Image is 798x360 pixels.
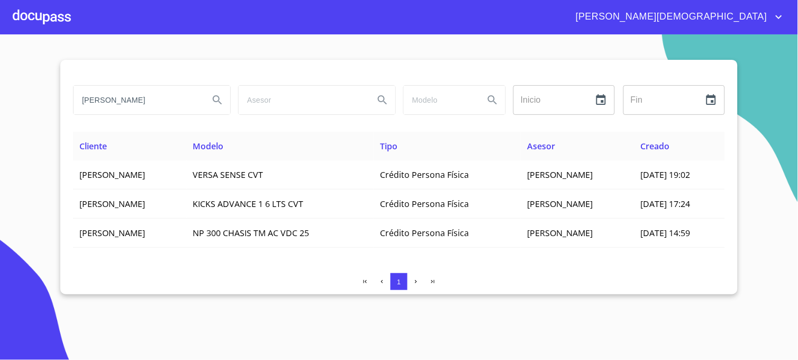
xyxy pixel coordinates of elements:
span: [PERSON_NAME][DEMOGRAPHIC_DATA] [568,8,773,25]
span: VERSA SENSE CVT [193,169,264,181]
span: KICKS ADVANCE 1 6 LTS CVT [193,198,304,210]
input: search [404,86,476,114]
span: [PERSON_NAME] [79,169,145,181]
span: [DATE] 17:24 [641,198,691,210]
span: Crédito Persona Física [380,198,469,210]
span: Cliente [79,140,107,152]
span: [DATE] 14:59 [641,227,691,239]
span: Crédito Persona Física [380,169,469,181]
span: [PERSON_NAME] [79,198,145,210]
span: Modelo [193,140,224,152]
span: [PERSON_NAME] [527,198,593,210]
span: Creado [641,140,670,152]
button: account of current user [568,8,785,25]
span: [PERSON_NAME] [79,227,145,239]
button: Search [205,87,230,113]
span: NP 300 CHASIS TM AC VDC 25 [193,227,310,239]
span: Tipo [380,140,397,152]
input: search [239,86,366,114]
span: [DATE] 19:02 [641,169,691,181]
span: 1 [397,278,401,286]
span: Asesor [527,140,555,152]
span: [PERSON_NAME] [527,169,593,181]
button: Search [370,87,395,113]
span: [PERSON_NAME] [527,227,593,239]
span: Crédito Persona Física [380,227,469,239]
button: Search [480,87,505,113]
button: 1 [391,273,407,290]
input: search [74,86,201,114]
